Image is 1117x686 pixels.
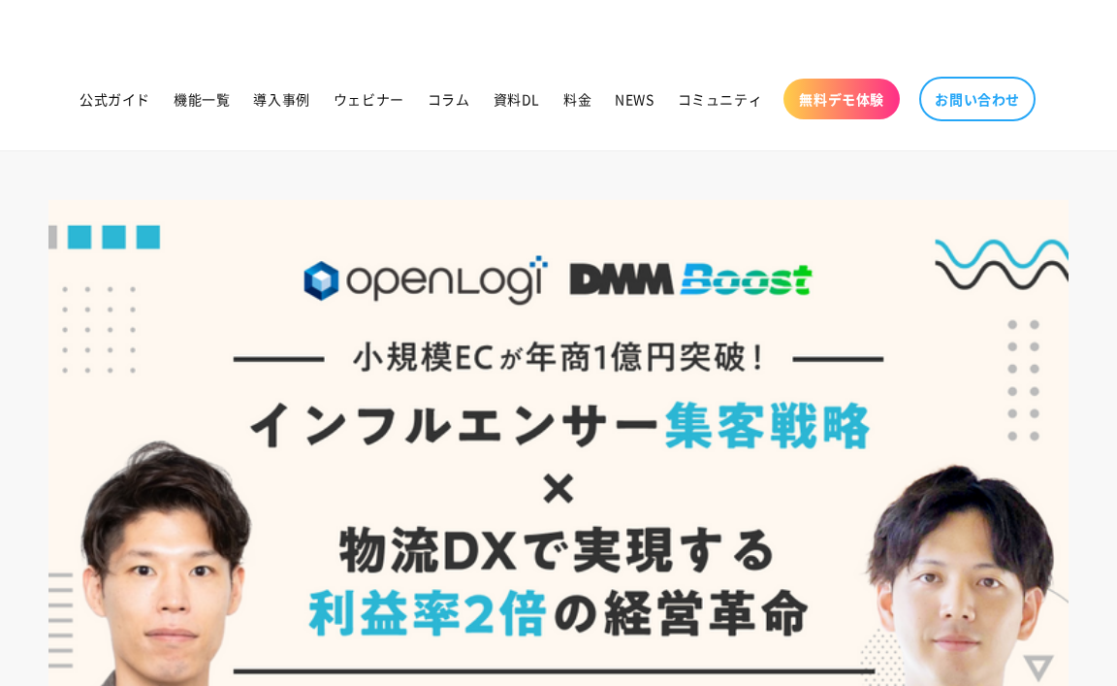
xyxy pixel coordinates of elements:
a: 導入事例 [241,79,321,119]
span: 機能一覧 [174,90,230,108]
a: 機能一覧 [162,79,241,119]
a: 公式ガイド [68,79,162,119]
span: コラム [428,90,470,108]
a: NEWS [603,79,665,119]
span: コミュニティ [678,90,763,108]
span: 資料DL [494,90,540,108]
span: NEWS [615,90,654,108]
a: 料金 [552,79,603,119]
a: ウェビナー [322,79,416,119]
span: お問い合わせ [935,90,1020,108]
a: コミュニティ [666,79,775,119]
span: 無料デモ体験 [799,90,884,108]
span: 公式ガイド [80,90,150,108]
a: 資料DL [482,79,552,119]
a: お問い合わせ [919,77,1036,121]
a: コラム [416,79,482,119]
span: ウェビナー [334,90,404,108]
span: 導入事例 [253,90,309,108]
a: 無料デモ体験 [783,79,900,119]
span: 料金 [563,90,591,108]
